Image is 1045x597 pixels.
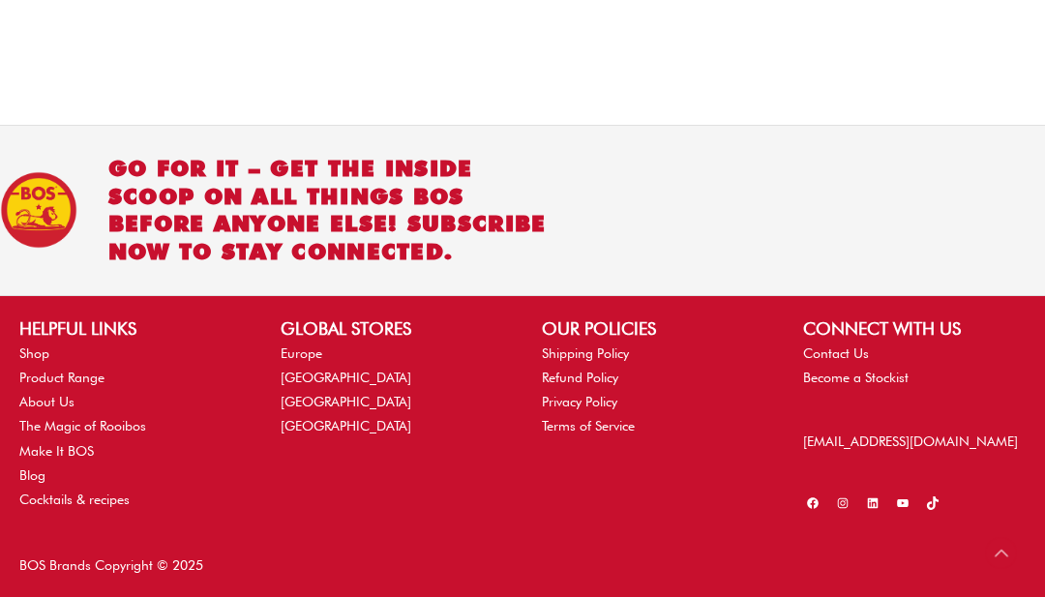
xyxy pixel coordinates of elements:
[803,345,869,361] a: Contact Us
[19,394,75,409] a: About Us
[19,342,242,512] nav: HELPFUL LINKS
[281,345,322,361] a: Europe
[542,315,764,342] h2: OUR POLICIES
[19,345,49,361] a: Shop
[542,394,617,409] a: Privacy Policy
[281,342,503,439] nav: GLOBAL STORES
[542,345,629,361] a: Shipping Policy
[281,394,411,409] a: [GEOGRAPHIC_DATA]
[803,433,1018,449] a: [EMAIL_ADDRESS][DOMAIN_NAME]
[19,315,242,342] h2: HELPFUL LINKS
[19,418,146,433] a: The Magic of Rooibos
[542,370,618,385] a: Refund Policy
[281,370,411,385] a: [GEOGRAPHIC_DATA]
[281,418,411,433] a: [GEOGRAPHIC_DATA]
[281,315,503,342] h2: GLOBAL STORES
[108,155,563,266] h2: Go for it – get the inside scoop on all things BOS before anyone else! Subscribe now to stay conn...
[542,342,764,439] nav: OUR POLICIES
[19,467,45,483] a: Blog
[19,492,130,507] a: Cocktails & recipes
[803,315,1026,342] h2: CONNECT WITH US
[19,370,104,385] a: Product Range
[542,418,635,433] a: Terms of Service
[803,370,909,385] a: Become a Stockist
[803,342,1026,390] nav: CONNECT WITH US
[19,443,94,459] a: Make It BOS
